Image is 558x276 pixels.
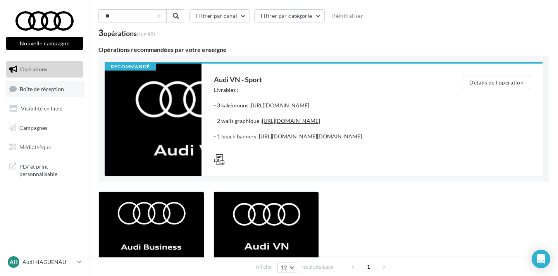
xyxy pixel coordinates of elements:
[19,143,51,150] span: Médiathèque
[262,117,320,124] a: [URL][DOMAIN_NAME]
[214,76,432,83] div: Audi VN - Sport
[256,263,273,271] span: Afficher
[19,124,47,131] span: Campagnes
[5,61,84,78] a: Opérations
[329,11,366,21] button: Réinitialiser
[5,158,84,181] a: PLV et print personnalisable
[214,86,432,148] div: Livrables : - 3 kakémonos : - 2 walls graphique : - 1 beach banners :
[251,102,309,109] a: [URL][DOMAIN_NAME]
[5,139,84,155] a: Médiathèque
[19,161,80,178] span: PLV et print personnalisable
[281,264,288,271] span: 12
[277,262,297,273] button: 12
[362,260,375,273] span: 1
[5,81,84,97] a: Boîte de réception
[6,37,83,50] button: Nouvelle campagne
[254,9,325,22] button: Filtrer par catégorie
[98,29,155,37] div: 3
[103,30,155,37] div: opérations
[463,76,530,89] button: Détails de l'opération
[105,64,156,71] div: Recommandé
[20,66,47,72] span: Opérations
[21,105,62,112] span: Visibilité en ligne
[189,9,250,22] button: Filtrer par canal
[5,100,84,117] a: Visibilité en ligne
[5,120,84,136] a: Campagnes
[259,133,362,140] a: [URL][DOMAIN_NAME][DOMAIN_NAME]
[22,258,74,266] p: Audi HAGUENAU
[20,85,64,92] span: Boîte de réception
[6,255,83,269] a: AH Audi HAGUENAU
[98,47,549,53] div: Opérations recommandées par votre enseigne
[137,31,155,37] span: (sur 48)
[301,263,334,271] span: résultats/page
[532,250,550,268] div: Open Intercom Messenger
[10,258,18,266] span: AH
